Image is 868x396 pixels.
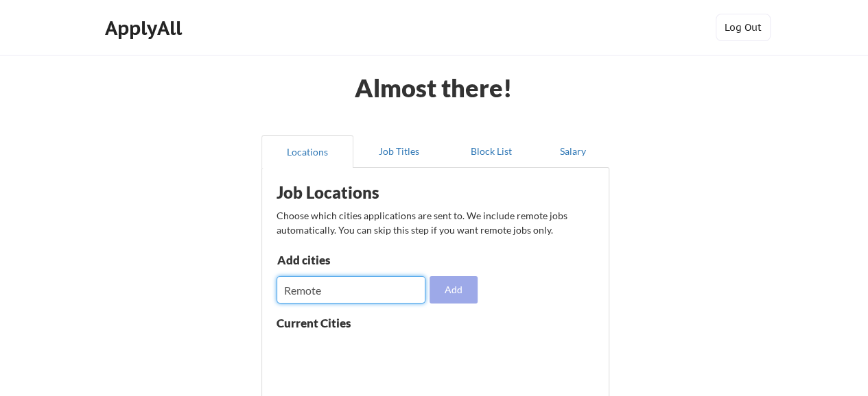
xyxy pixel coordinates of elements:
div: Add cities [277,254,419,266]
div: Almost there! [338,75,529,100]
div: Job Locations [277,184,450,201]
button: Log Out [716,14,771,41]
div: Choose which cities applications are sent to. We include remote jobs automatically. You can skip ... [277,208,593,237]
button: Add [430,276,478,304]
div: Current Cities [277,317,382,329]
button: Job Titles [353,135,445,168]
div: ApplyAll [105,16,186,40]
input: Type here... [277,276,426,304]
button: Salary [537,135,609,168]
button: Locations [261,135,353,168]
button: Block List [445,135,537,168]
